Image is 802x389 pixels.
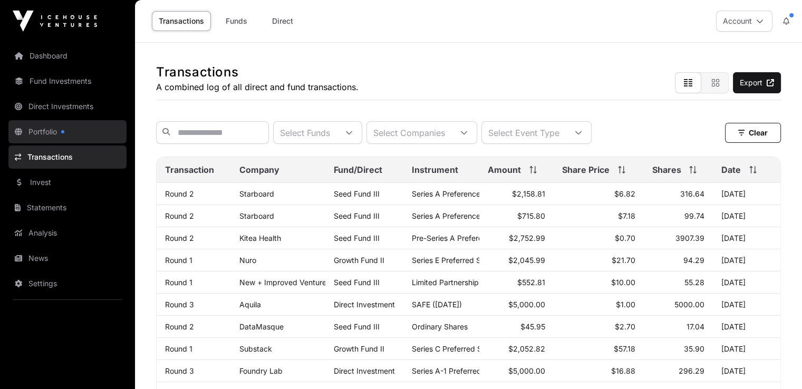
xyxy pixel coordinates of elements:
p: A combined log of all direct and fund transactions. [156,81,359,93]
h1: Transactions [156,64,359,81]
div: Select Companies [367,122,451,143]
a: Dashboard [8,44,127,67]
a: Direct [262,11,304,31]
span: Company [239,163,279,176]
span: SAFE ([DATE]) [412,300,462,309]
a: Round 2 [165,322,194,331]
span: Direct Investment [334,366,395,375]
span: 55.28 [684,278,704,287]
td: $5,000.00 [479,294,553,316]
span: 3907.39 [675,234,704,242]
span: 5000.00 [674,300,704,309]
a: Round 2 [165,211,194,220]
span: 99.74 [684,211,704,220]
span: Fund/Direct [334,163,382,176]
span: $1.00 [615,300,635,309]
td: $45.95 [479,316,553,338]
span: Transaction [165,163,214,176]
td: [DATE] [713,205,780,227]
span: Ordinary Shares [412,322,468,331]
a: Round 3 [165,366,194,375]
a: Settings [8,272,127,295]
a: Direct Investments [8,95,127,118]
a: Seed Fund III [334,211,380,220]
span: 296.29 [679,366,704,375]
td: [DATE] [713,249,780,271]
span: $7.18 [617,211,635,220]
a: DataMasque [239,322,283,331]
a: Round 1 [165,278,192,287]
a: Statements [8,196,127,219]
span: Series A Preference Shares [412,211,506,220]
a: Aquila [239,300,260,309]
a: Invest [8,171,127,194]
span: $16.88 [611,366,635,375]
a: Seed Fund III [334,234,380,242]
a: Starboard [239,211,274,220]
td: $2,752.99 [479,227,553,249]
button: Account [716,11,772,32]
span: Series C Preferred Stock [412,344,497,353]
span: $21.70 [611,256,635,265]
td: [DATE] [713,183,780,205]
a: Export [733,72,781,93]
a: Seed Fund III [334,189,380,198]
a: Substack [239,344,272,353]
td: [DATE] [713,271,780,294]
td: [DATE] [713,227,780,249]
a: Foundry Lab [239,366,282,375]
a: Growth Fund II [334,256,384,265]
a: Fund Investments [8,70,127,93]
span: $0.70 [614,234,635,242]
span: Instrument [412,163,458,176]
a: Round 3 [165,300,194,309]
span: $57.18 [613,344,635,353]
td: $2,045.99 [479,249,553,271]
a: New + Improved Ventures [239,278,330,287]
a: Transactions [8,145,127,169]
img: Icehouse Ventures Logo [13,11,97,32]
td: $2,052.82 [479,338,553,360]
a: Seed Fund III [334,322,380,331]
td: $715.80 [479,205,553,227]
span: Series A Preference Shares [412,189,506,198]
a: Kitea Health [239,234,281,242]
span: Shares [652,163,681,176]
span: Series E Preferred Stock [412,256,496,265]
iframe: Chat Widget [749,338,802,389]
div: Select Funds [274,122,336,143]
a: Analysis [8,221,127,245]
span: 94.29 [683,256,704,265]
td: [DATE] [713,294,780,316]
a: Nuro [239,256,256,265]
span: $10.00 [611,278,635,287]
span: Share Price [562,163,610,176]
a: Starboard [239,189,274,198]
a: Round 2 [165,189,194,198]
span: Limited Partnership Units [412,278,498,287]
a: Funds [215,11,257,31]
td: [DATE] [713,316,780,338]
a: Portfolio [8,120,127,143]
span: Direct Investment [334,300,395,309]
span: $6.82 [614,189,635,198]
td: $552.81 [479,271,553,294]
a: News [8,247,127,270]
a: Round 1 [165,344,192,353]
a: Transactions [152,11,211,31]
td: [DATE] [713,338,780,360]
div: Select Event Type [482,122,566,143]
span: Amount [488,163,521,176]
span: 35.90 [684,344,704,353]
a: Growth Fund II [334,344,384,353]
button: Clear [725,123,781,143]
span: Pre-Series A Preference Shares [412,234,521,242]
td: $2,158.81 [479,183,553,205]
span: 316.64 [680,189,704,198]
td: $5,000.00 [479,360,553,382]
span: $2.70 [614,322,635,331]
a: Round 2 [165,234,194,242]
a: Seed Fund III [334,278,380,287]
a: Round 1 [165,256,192,265]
